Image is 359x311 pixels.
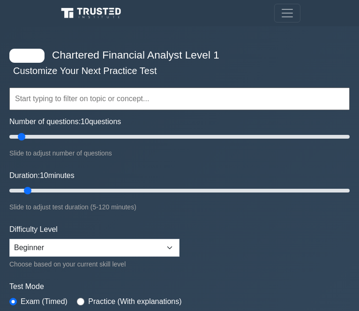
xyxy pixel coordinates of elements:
button: Toggle navigation [274,4,300,22]
label: Difficulty Level [9,224,58,235]
label: Duration: minutes [9,170,75,181]
input: Start typing to filter on topic or concept... [9,88,350,110]
label: Practice (With explanations) [88,296,181,307]
label: Number of questions: questions [9,116,121,127]
div: Choose based on your current skill level [9,259,179,270]
div: Slide to adjust number of questions [9,148,350,159]
div: Slide to adjust test duration (5-120 minutes) [9,201,350,213]
label: Exam (Timed) [21,296,67,307]
label: Test Mode [9,281,350,292]
span: 10 [40,171,48,179]
span: 10 [81,118,89,126]
h4: Chartered Financial Analyst Level 1 [48,49,304,61]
